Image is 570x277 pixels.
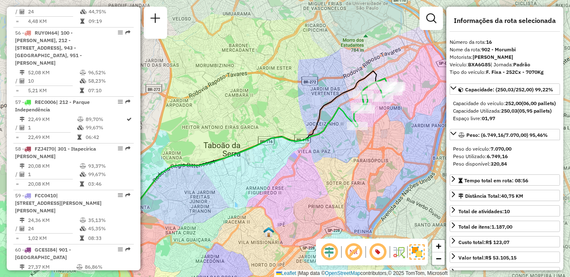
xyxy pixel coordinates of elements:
a: Zoom in [432,240,445,252]
img: DS Teste [263,227,274,237]
i: % de utilização da cubagem [80,226,86,231]
i: Distância Total [20,70,25,75]
a: Custo total:R$ 123,07 [450,236,560,247]
span: FCC0410 [35,192,56,199]
div: Map data © contributors,© 2025 TomTom, Microsoft [274,270,450,277]
td: 27,37 KM [28,263,76,271]
td: 24,36 KM [28,216,79,224]
div: Custo total: [458,239,509,246]
a: Zoom out [432,252,445,265]
i: % de utilização do peso [80,164,86,169]
a: Leaflet [276,270,296,276]
div: Capacidade Utilizada: [453,107,557,115]
td: 86,86% [84,263,130,271]
td: 24 [28,224,79,233]
span: − [436,253,441,264]
td: = [15,234,19,242]
div: Espaço livre: [453,115,557,122]
td: 20,08 KM [28,162,79,170]
td: 93,37% [88,162,130,170]
td: 10 [28,77,79,85]
div: Capacidade do veículo: [453,100,557,107]
img: Exibir/Ocultar setores [410,244,425,259]
span: RUY0H64 [35,30,57,36]
i: % de utilização do peso [80,218,86,223]
strong: 252,00 [505,100,522,106]
td: 1 [28,170,79,179]
strong: 1.187,00 [491,224,512,230]
td: 06:42 [85,133,126,141]
a: Total de atividades:10 [450,205,560,217]
strong: (05,95 pallets) [517,108,552,114]
td: 89,70% [85,115,126,123]
td: 99,67% [85,123,126,132]
strong: 6.749,16 [487,153,508,159]
em: Rota exportada [125,99,130,104]
td: = [15,17,19,25]
i: Rota otimizada [127,117,132,122]
i: % de utilização do peso [77,117,84,122]
strong: 320,84 [491,161,507,167]
a: Exibir filtros [423,10,440,27]
td: 1,02 KM [28,234,79,242]
img: Fluxo de ruas [392,245,405,259]
td: 1 [28,123,77,132]
span: Ocultar deslocamento [319,242,339,262]
span: | Jornada: [491,61,530,68]
strong: (06,00 pallets) [522,100,556,106]
td: 58,23% [88,77,130,85]
span: 56 - [15,30,82,66]
td: 20,08 KM [28,180,79,188]
a: Valor total:R$ 53.105,15 [450,252,560,263]
div: Total de itens: [458,223,512,231]
td: 5,21 KM [28,86,79,95]
span: Capacidade: (250,03/252,00) 99,22% [465,86,553,93]
i: % de utilização da cubagem [80,9,87,14]
td: 09:19 [88,17,126,25]
div: Distância Total: [458,192,523,200]
td: 4,48 KM [28,17,80,25]
i: Total de Atividades [20,172,25,177]
div: Nome da rota: [450,46,560,53]
a: OpenStreetMap [325,270,361,276]
div: Motorista: [450,53,560,61]
strong: BXA6G85 [468,61,491,68]
span: Peso do veículo: [453,146,511,152]
strong: R$ 123,07 [486,239,509,245]
i: % de utilização do peso [80,70,86,75]
div: Peso Utilizado: [453,153,557,160]
i: Total de Atividades [20,9,25,14]
i: Tempo total em rota [80,236,84,241]
h4: Informações da rota selecionada [450,17,560,25]
i: Total de Atividades [20,78,25,83]
td: / [15,77,19,85]
span: + [436,241,441,251]
div: Peso: (6.749,16/7.070,00) 95,46% [450,142,560,171]
span: | 301 - Itapecirica [PERSON_NAME] [15,146,96,159]
i: Distância Total [20,117,25,122]
i: % de utilização do peso [76,264,83,269]
a: Total de itens:1.187,00 [450,221,560,232]
em: Opções [118,146,123,151]
em: Opções [118,247,123,252]
td: = [15,133,19,141]
span: | [STREET_ADDRESS][PERSON_NAME][PERSON_NAME] [15,192,102,214]
td: = [15,86,19,95]
span: Exibir número da rota [368,242,388,262]
strong: 10 [504,208,510,214]
strong: R$ 53.105,15 [485,254,517,261]
td: 07:10 [88,86,130,95]
em: Rota exportada [125,247,130,252]
div: Número da rota: [450,38,560,46]
em: Opções [118,99,123,104]
div: Capacidade: (250,03/252,00) 99,22% [450,96,560,126]
td: 22,49 KM [28,133,77,141]
i: Distância Total [20,218,25,223]
i: Tempo total em rota [80,19,84,24]
span: 59 - [15,192,102,214]
td: 03:46 [88,180,130,188]
strong: 902 - Morumbi [481,46,516,53]
td: / [15,170,19,179]
td: / [15,8,19,16]
span: 60 - [15,247,71,260]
